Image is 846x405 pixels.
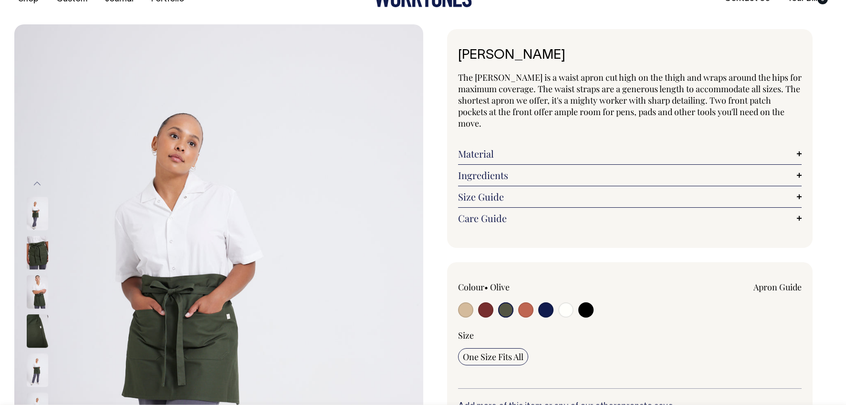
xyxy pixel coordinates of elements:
img: olive [27,236,48,270]
div: Colour [458,281,595,293]
div: Size [458,330,802,341]
a: Ingredients [458,170,802,181]
span: One Size Fits All [463,351,523,362]
button: Previous [30,173,44,194]
a: Care Guide [458,213,802,224]
img: olive [27,315,48,348]
h1: [PERSON_NAME] [458,48,802,63]
span: The [PERSON_NAME] is a waist apron cut high on the thigh and wraps around the hips for maximum co... [458,72,802,129]
label: Olive [490,281,510,293]
a: Size Guide [458,191,802,202]
img: olive [27,354,48,387]
input: One Size Fits All [458,348,528,365]
img: olive [27,197,48,231]
a: Apron Guide [753,281,802,293]
a: Material [458,148,802,160]
img: olive [27,276,48,309]
span: • [484,281,488,293]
